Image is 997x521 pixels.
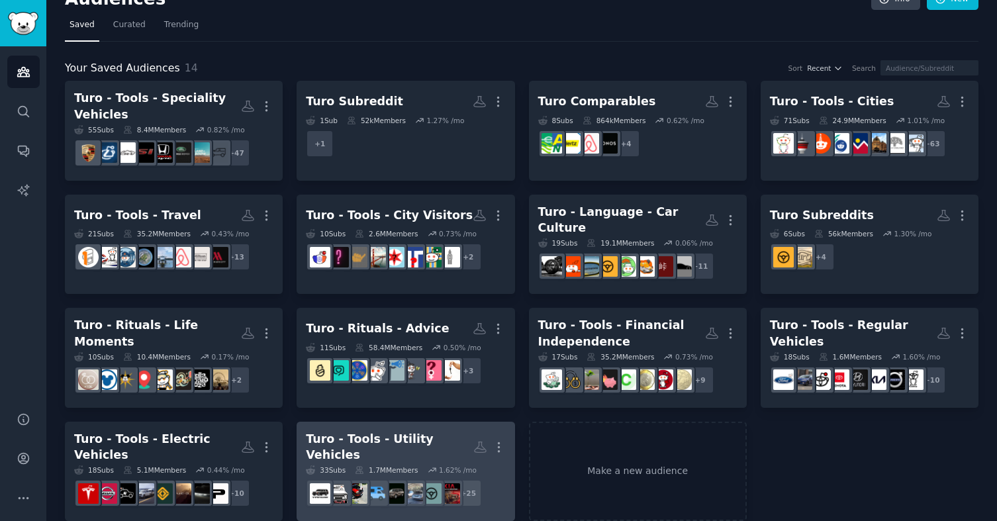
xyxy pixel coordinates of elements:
div: Turo - Tools - Cities [770,93,894,110]
img: fordfusion [792,369,812,390]
img: Coachella [208,369,228,390]
div: Turo - Tools - Regular Vehicles [770,317,937,350]
a: Trending [160,15,203,42]
img: roadtrip [134,369,154,390]
img: Edmonton [810,133,831,154]
img: Disneyland [115,369,136,390]
img: Turohost [773,247,794,267]
a: Turo - Rituals - Life Moments10Subs10.4MMembers0.17% /mo+2CoachellaLollapaloozabonnarooskiingroad... [65,308,283,408]
div: 0.50 % /mo [444,343,481,352]
div: + 1 [306,130,334,158]
img: london [773,133,794,154]
div: Turo Comparables [538,93,656,110]
div: 18 Sub s [74,465,114,475]
img: askcarsales [440,360,460,381]
img: GummySearch logo [8,12,38,35]
img: ToyotaSienna [403,483,423,504]
div: Turo - Tools - Electric Vehicles [74,431,241,463]
img: Flights [97,247,117,267]
div: 24.9M Members [819,116,886,125]
img: crv [115,142,136,163]
img: cars [671,256,692,277]
div: 10.4M Members [123,352,191,361]
img: KiaTelluride [440,483,460,504]
div: 10 Sub s [74,352,114,361]
img: HondaOdyssey [384,483,404,504]
a: Turo - Tools - Travel21Subs35.2MMembers0.43% /mo+13marriottHiltonAirBnBLuxuryTraveltraveladviceai... [65,195,283,295]
img: EnterpriseCarRental [542,133,562,154]
div: + 4 [807,243,835,271]
div: + 13 [222,243,250,271]
img: UKPersonalFinance [634,369,655,390]
div: 10 Sub s [306,229,346,238]
img: Shitty_Car_Mods [560,256,581,277]
a: Turo - Tools - City Visitors10Subs2.6MMembers0.73% /mo+2AskLondonaskportlandaskTOAskChicagoAskSFV... [297,195,514,295]
img: AskChicago [384,247,404,267]
img: Calgary [792,133,812,154]
img: Rivian [152,483,173,504]
img: oakland [884,133,905,154]
img: askportland [421,247,442,267]
div: 18 Sub s [770,352,810,361]
img: LuxuryTravel [152,247,173,267]
span: Your Saved Audiences [65,60,180,77]
input: Audience/Subreddit [880,60,978,75]
img: melbourne [866,133,886,154]
img: PersonalFinanceCanada [653,369,673,390]
div: 56k Members [814,229,873,238]
div: 1.30 % /mo [894,229,932,238]
img: Mommit [328,360,349,381]
img: marriott [208,247,228,267]
a: Turo Subreddit1Sub52kMembers1.27% /mo+1 [297,81,514,181]
div: 1.27 % /mo [427,116,465,125]
a: Turo Comparables8Subs864kMembers0.62% /mo+4sonosAirBnBHertzRentalsEnterpriseCarRental [529,81,747,181]
img: TruckCampers [365,483,386,504]
div: 1.6M Members [819,352,882,361]
img: askTO [403,247,423,267]
div: 35.2M Members [587,352,654,361]
img: AskLondon [440,247,460,267]
img: onebag [78,247,99,267]
a: Turo - Tools - Speciality Vehicles55Subs8.4MMembers0.82% /mo+47LandroverDefenderLandRoverRangeRov... [65,81,283,181]
div: 0.06 % /mo [675,238,713,248]
div: 11 Sub s [306,343,346,352]
img: AskSF [365,247,386,267]
img: LifeProTips [347,360,367,381]
img: skiing [152,369,173,390]
img: CCIV [189,483,210,504]
span: Saved [70,19,95,31]
img: AirBnB [579,133,599,154]
img: prius [208,483,228,504]
div: 19.1M Members [587,238,654,248]
div: 864k Members [583,116,646,125]
div: 1.7M Members [355,465,418,475]
div: + 10 [222,479,250,507]
div: 8.4M Members [123,125,186,134]
div: 1.62 % /mo [439,465,477,475]
div: + 2 [454,243,482,271]
img: hondacivic [152,142,173,163]
img: carmemes [579,256,599,277]
img: Parenting [310,360,330,381]
div: + 2 [222,366,250,394]
img: turoexperience [792,247,812,267]
img: carspotting [597,256,618,277]
img: sonos [597,133,618,154]
a: Turo Subreddits6Subs56kMembers1.30% /mo+4turoexperienceTurohost [761,195,978,295]
div: 1 Sub [306,116,338,125]
img: FordExplorer [421,483,442,504]
img: Ford [773,369,794,390]
div: 0.17 % /mo [211,352,249,361]
a: Turo - Tools - Cities71Subs24.9MMembers1.01% /mo+63sydneyoaklandmelbourneDenverottawaEdmontonCalg... [761,81,978,181]
img: WaltDisneyWorld [97,369,117,390]
img: AusFinance [671,369,692,390]
div: + 4 [612,130,640,158]
div: 0.62 % /mo [667,116,704,125]
img: Camry [903,369,924,390]
div: + 10 [918,366,946,394]
div: Turo - Tools - Travel [74,207,201,224]
div: Turo Subreddits [770,207,874,224]
div: Turo - Tools - Speciality Vehicles [74,90,241,122]
img: COROLLA [829,369,849,390]
img: AskLosAngeles [328,247,349,267]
